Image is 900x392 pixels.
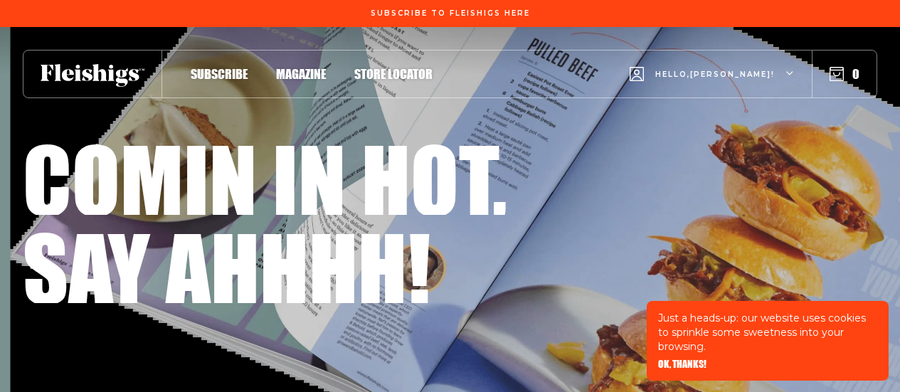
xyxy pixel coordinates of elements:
[23,223,430,311] h1: Say ahhhh!
[658,359,706,369] button: OK, THANKS!
[276,64,326,83] a: Magazine
[658,311,877,354] p: Just a heads-up: our website uses cookies to sprinkle some sweetness into your browsing.
[371,9,530,18] span: Subscribe To Fleishigs Here
[276,66,326,82] span: Magazine
[354,66,433,82] span: Store locator
[655,69,775,102] span: Hello, [PERSON_NAME] !
[368,9,533,16] a: Subscribe To Fleishigs Here
[630,46,795,102] button: Hello,[PERSON_NAME]!
[191,66,248,82] span: Subscribe
[354,64,433,83] a: Store locator
[830,66,859,82] button: 0
[191,64,248,83] a: Subscribe
[23,134,507,223] h1: Comin in hot,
